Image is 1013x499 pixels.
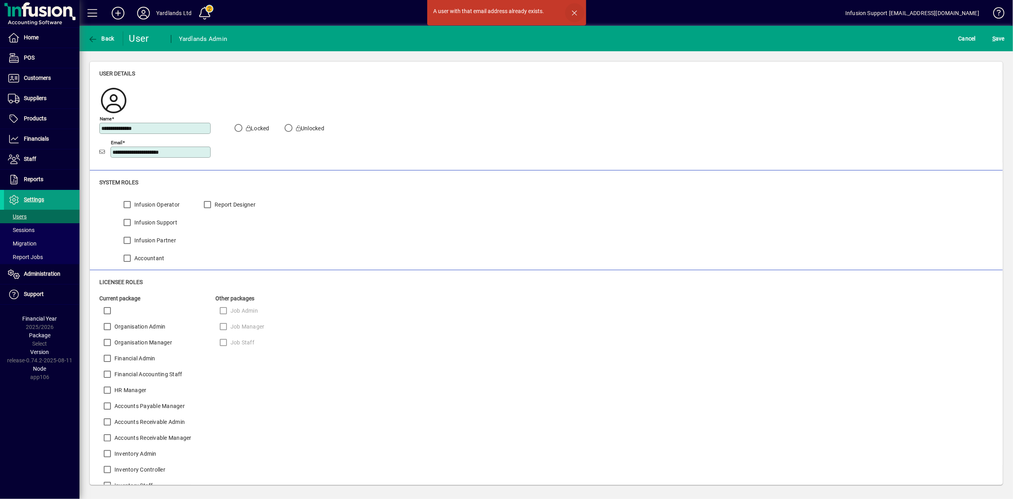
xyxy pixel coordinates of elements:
[113,434,192,442] label: Accounts Receivable Manager
[29,332,50,338] span: Package
[113,323,166,331] label: Organisation Admin
[179,33,228,45] div: Yardlands Admin
[31,349,49,355] span: Version
[113,354,155,362] label: Financial Admin
[113,370,182,378] label: Financial Accounting Staff
[4,237,79,250] a: Migration
[959,32,976,45] span: Cancel
[4,109,79,129] a: Products
[105,6,131,20] button: Add
[24,135,49,142] span: Financials
[24,291,44,297] span: Support
[4,264,79,284] a: Administration
[4,149,79,169] a: Staff
[113,386,147,394] label: HR Manager
[79,31,123,46] app-page-header-button: Back
[957,31,978,46] button: Cancel
[24,54,35,61] span: POS
[99,179,138,186] span: System roles
[156,7,192,19] div: Yardlands Ltd
[88,35,114,42] span: Back
[113,466,165,474] label: Inventory Controller
[4,284,79,304] a: Support
[8,254,43,260] span: Report Jobs
[8,213,27,220] span: Users
[24,156,36,162] span: Staff
[111,139,122,145] mat-label: Email
[4,89,79,108] a: Suppliers
[133,219,177,226] label: Infusion Support
[845,7,979,19] div: Infusion Support [EMAIL_ADDRESS][DOMAIN_NAME]
[4,129,79,149] a: Financials
[24,176,43,182] span: Reports
[4,68,79,88] a: Customers
[213,201,256,209] label: Report Designer
[100,116,112,121] mat-label: Name
[4,170,79,190] a: Reports
[987,2,1003,27] a: Knowledge Base
[992,35,996,42] span: S
[4,210,79,223] a: Users
[24,115,46,122] span: Products
[99,279,143,285] span: Licensee roles
[244,124,269,132] label: Locked
[24,75,51,81] span: Customers
[131,6,156,20] button: Profile
[113,450,157,458] label: Inventory Admin
[133,236,176,244] label: Infusion Partner
[99,295,140,302] span: Current package
[86,31,116,46] button: Back
[113,482,153,489] label: Inventory Staff
[294,124,324,132] label: Unlocked
[129,32,163,45] div: User
[133,254,165,262] label: Accountant
[4,223,79,237] a: Sessions
[4,28,79,48] a: Home
[113,418,185,426] label: Accounts Receivable Admin
[4,48,79,68] a: POS
[992,32,1005,45] span: ave
[24,34,39,41] span: Home
[4,250,79,264] a: Report Jobs
[133,201,180,209] label: Infusion Operator
[113,402,185,410] label: Accounts Payable Manager
[24,95,46,101] span: Suppliers
[33,366,46,372] span: Node
[8,240,37,247] span: Migration
[99,70,135,77] span: User details
[990,31,1007,46] button: Save
[23,315,57,322] span: Financial Year
[24,196,44,203] span: Settings
[24,271,60,277] span: Administration
[8,227,35,233] span: Sessions
[113,338,172,346] label: Organisation Manager
[215,295,254,302] span: Other packages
